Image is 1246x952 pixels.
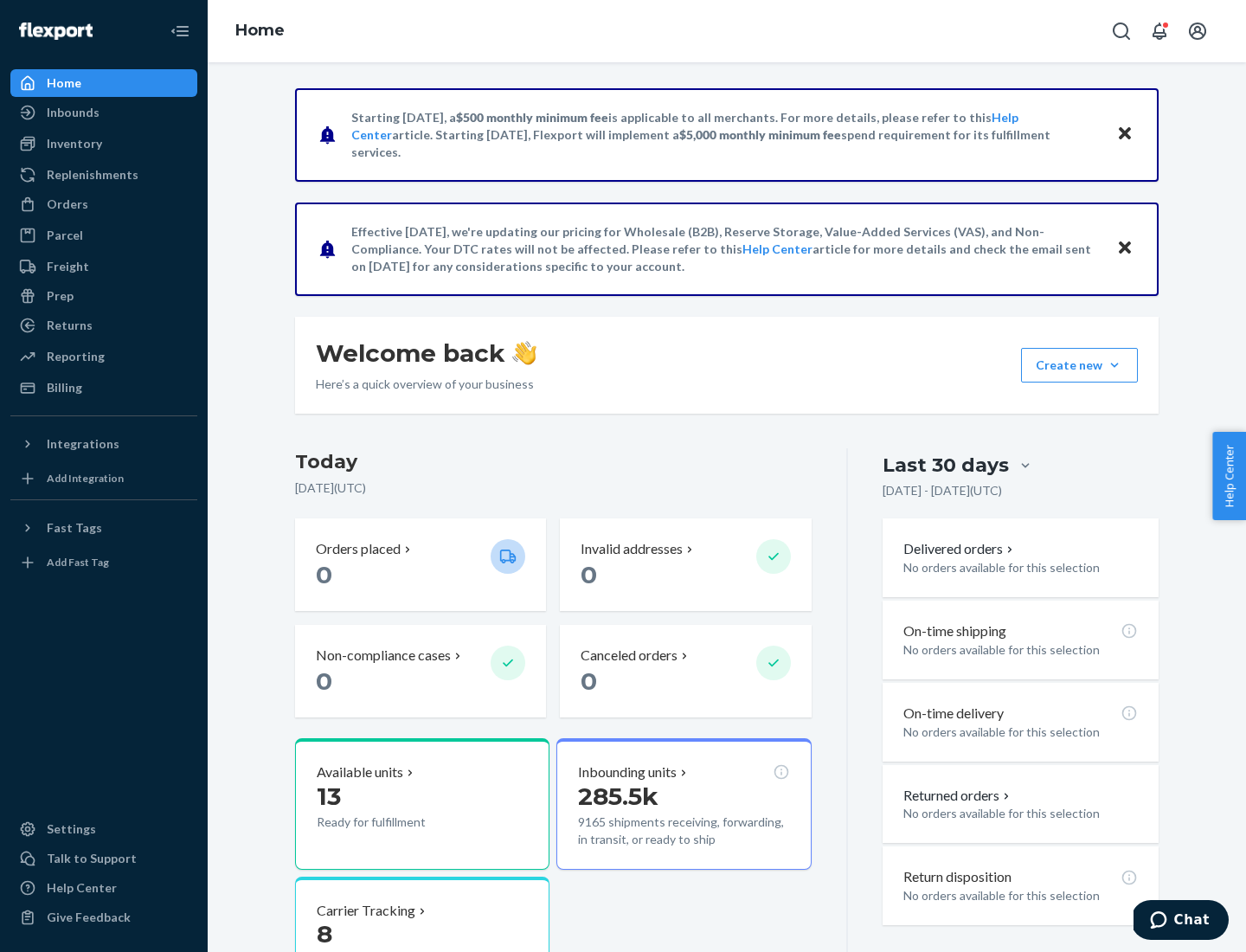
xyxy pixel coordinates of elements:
a: Orders [10,190,197,218]
p: Non-compliance cases [316,646,451,666]
div: Billing [47,379,82,396]
div: Replenishments [47,166,138,183]
span: 13 [317,782,341,811]
button: Orders placed 0 [295,518,546,611]
span: 0 [316,560,332,589]
a: Settings [10,815,197,843]
a: Home [10,69,197,97]
span: $5,000 monthly minimum fee [679,127,841,142]
button: Fast Tags [10,514,197,542]
p: Orders placed [316,539,401,559]
button: Open account menu [1180,14,1215,48]
button: Non-compliance cases 0 [295,625,546,717]
p: 9165 shipments receiving, forwarding, in transit, or ready to ship [578,814,789,848]
span: 285.5k [578,782,658,811]
a: Parcel [10,222,197,249]
p: Starting [DATE], a is applicable to all merchants. For more details, please refer to this article... [351,109,1100,161]
button: Available units13Ready for fulfillment [295,738,549,870]
div: Orders [47,196,88,213]
button: Close [1114,236,1136,261]
div: Home [47,74,81,92]
p: Return disposition [903,867,1012,887]
p: [DATE] ( UTC ) [295,479,812,497]
span: 0 [581,560,597,589]
a: Replenishments [10,161,197,189]
div: Settings [47,820,96,838]
div: Fast Tags [47,519,102,537]
a: Reporting [10,343,197,370]
span: 0 [581,666,597,696]
button: Canceled orders 0 [560,625,811,717]
div: Integrations [47,435,119,453]
div: Give Feedback [47,909,131,926]
button: Delivered orders [903,539,1017,559]
p: Inbounding units [578,762,677,782]
p: Invalid addresses [581,539,683,559]
img: Flexport logo [19,23,93,40]
a: Inventory [10,130,197,158]
a: Freight [10,253,197,280]
button: Open Search Box [1104,14,1139,48]
p: Canceled orders [581,646,678,666]
button: Close [1114,122,1136,147]
a: Add Integration [10,465,197,492]
h3: Today [295,448,812,476]
p: No orders available for this selection [903,887,1138,904]
button: Open notifications [1142,14,1177,48]
a: Help Center [742,241,812,256]
a: Returns [10,312,197,339]
button: Help Center [1212,432,1246,520]
span: $500 monthly minimum fee [456,110,608,125]
button: Integrations [10,430,197,458]
button: Close Navigation [163,14,197,48]
ol: breadcrumbs [222,6,299,56]
span: 8 [317,919,332,949]
p: Ready for fulfillment [317,814,477,831]
p: Available units [317,762,403,782]
button: Talk to Support [10,845,197,872]
p: No orders available for this selection [903,559,1138,576]
button: Returned orders [903,786,1013,806]
button: Inbounding units285.5k9165 shipments receiving, forwarding, in transit, or ready to ship [556,738,811,870]
a: Home [235,21,285,40]
div: Returns [47,317,93,334]
a: Billing [10,374,197,402]
a: Add Fast Tag [10,549,197,576]
p: No orders available for this selection [903,805,1138,822]
span: 0 [316,666,332,696]
p: Here’s a quick overview of your business [316,376,536,393]
h1: Welcome back [316,338,536,369]
a: Inbounds [10,99,197,126]
div: Inbounds [47,104,100,121]
a: Prep [10,282,197,310]
button: Create new [1021,348,1138,383]
p: [DATE] - [DATE] ( UTC ) [883,482,1002,499]
div: Reporting [47,348,105,365]
p: Effective [DATE], we're updating our pricing for Wholesale (B2B), Reserve Storage, Value-Added Se... [351,223,1100,275]
img: hand-wave emoji [512,341,536,365]
p: No orders available for this selection [903,724,1138,741]
div: Freight [47,258,89,275]
button: Invalid addresses 0 [560,518,811,611]
div: Help Center [47,879,117,897]
a: Help Center [10,874,197,902]
p: On-time delivery [903,704,1004,724]
button: Give Feedback [10,904,197,931]
div: Last 30 days [883,452,1009,479]
p: Carrier Tracking [317,901,415,921]
div: Talk to Support [47,850,137,867]
p: No orders available for this selection [903,641,1138,659]
div: Add Integration [47,471,124,486]
div: Prep [47,287,74,305]
iframe: Opens a widget where you can chat to one of our agents [1134,900,1229,943]
div: Parcel [47,227,83,244]
div: Inventory [47,135,102,152]
p: On-time shipping [903,621,1006,641]
div: Add Fast Tag [47,555,109,569]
